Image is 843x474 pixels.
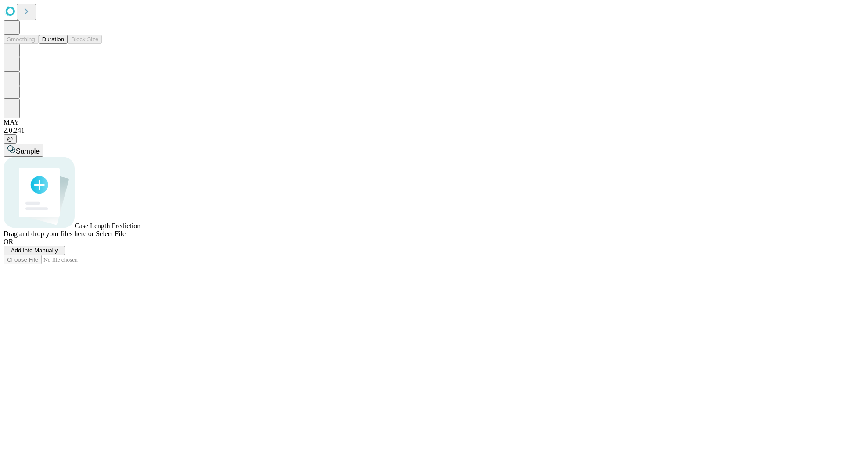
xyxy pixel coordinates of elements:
[68,35,102,44] button: Block Size
[4,118,839,126] div: MAY
[16,147,40,155] span: Sample
[4,35,39,44] button: Smoothing
[4,246,65,255] button: Add Info Manually
[7,136,13,142] span: @
[96,230,126,237] span: Select File
[11,247,58,254] span: Add Info Manually
[4,238,13,245] span: OR
[4,134,17,144] button: @
[75,222,140,230] span: Case Length Prediction
[4,230,94,237] span: Drag and drop your files here or
[4,144,43,157] button: Sample
[39,35,68,44] button: Duration
[4,126,839,134] div: 2.0.241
